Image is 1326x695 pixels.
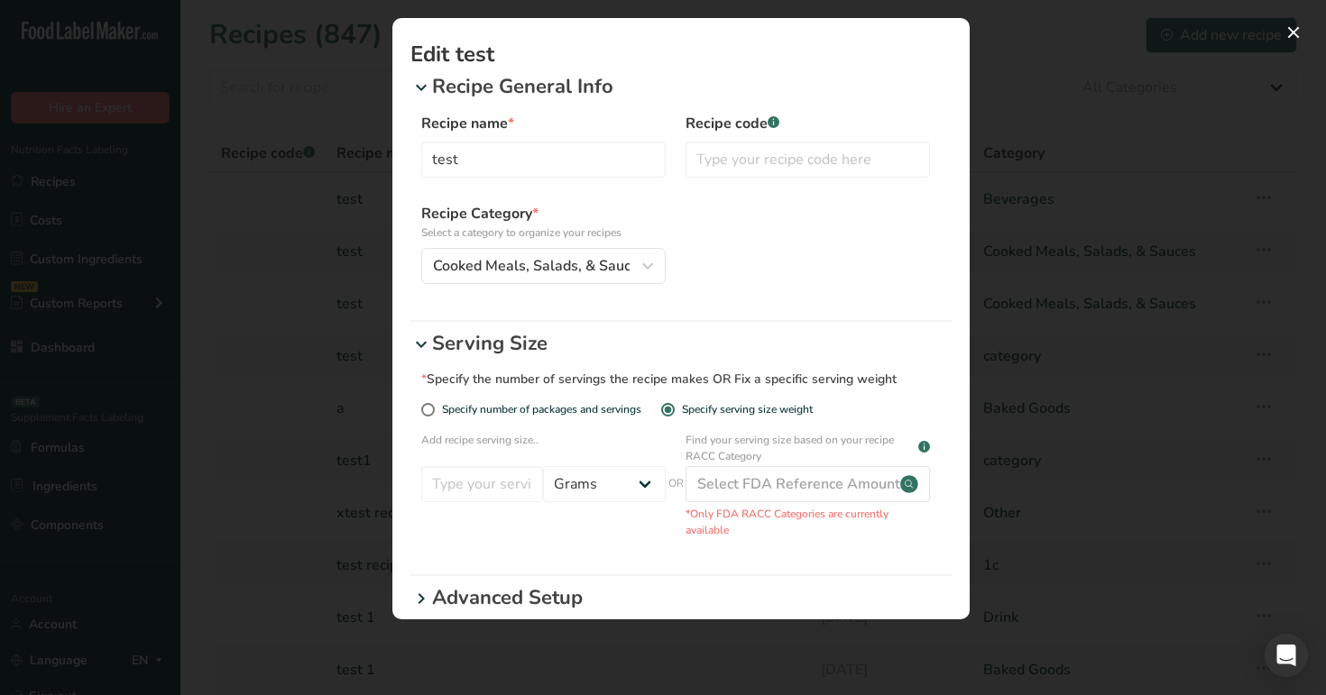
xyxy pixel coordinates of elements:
[1265,634,1308,677] div: Open Intercom Messenger
[421,466,543,502] input: Type your serving size here
[421,432,666,459] p: Add recipe serving size..
[410,583,952,613] div: Advanced Setup
[433,255,630,277] span: Cooked Meals, Salads, & Sauces
[686,432,915,464] p: Find your serving size based on your recipe RACC Category
[682,403,813,416] div: Specify serving size weight
[421,248,666,284] button: Cooked Meals, Salads, & Sauces
[421,142,666,178] input: Type your recipe name here
[668,461,684,538] span: OR
[421,203,666,241] label: Recipe Category
[410,72,952,102] div: Recipe General Info
[421,113,666,134] label: Recipe name
[432,583,952,613] p: Advanced Setup
[410,329,952,359] div: Serving Size
[686,506,930,538] p: *Only FDA RACC Categories are currently available
[410,43,952,65] h1: Edit test
[432,72,952,102] p: Recipe General Info
[432,329,952,359] p: Serving Size
[421,224,666,241] p: Select a category to organize your recipes
[697,473,900,495] div: Select FDA Reference Amount
[686,142,930,178] input: Type your recipe code here
[435,403,641,416] span: Specify number of packages and servings
[686,113,930,134] label: Recipe code
[421,370,930,389] div: Specify the number of servings the recipe makes OR Fix a specific serving weight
